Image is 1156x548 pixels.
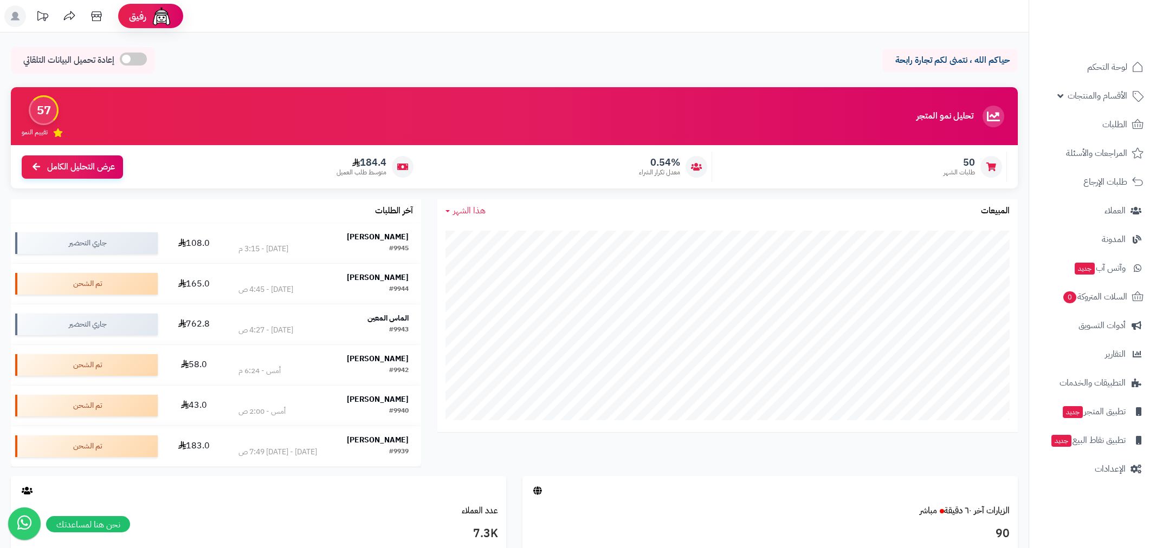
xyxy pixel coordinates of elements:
[162,223,225,263] td: 108.0
[1036,140,1149,166] a: المراجعات والأسئلة
[1062,289,1127,304] span: السلات المتروكة
[15,273,158,295] div: تم الشحن
[890,54,1010,67] p: حياكم الله ، نتمنى لكم تجارة رابحة
[151,5,172,27] img: ai-face.png
[1036,226,1149,252] a: المدونة
[347,434,409,446] strong: [PERSON_NAME]
[1051,435,1071,447] span: جديد
[1036,198,1149,224] a: العملاء
[19,525,498,543] h3: 7.3K
[22,128,48,137] span: تقييم النمو
[1036,370,1149,396] a: التطبيقات والخدمات
[1036,456,1149,482] a: الإعدادات
[1036,427,1149,453] a: تطبيق نقاط البيعجديد
[389,447,409,458] div: #9939
[389,244,409,255] div: #9945
[22,155,123,179] a: عرض التحليل الكامل
[1066,146,1127,161] span: المراجعات والأسئلة
[1087,60,1127,75] span: لوحة التحكم
[238,366,281,376] div: أمس - 6:24 م
[1036,169,1149,195] a: طلبات الإرجاع
[47,161,115,173] span: عرض التحليل الكامل
[238,447,317,458] div: [DATE] - [DATE] 7:49 ص
[920,504,937,517] small: مباشر
[1102,232,1126,247] span: المدونة
[15,232,158,254] div: جاري التحضير
[23,54,114,67] span: إعادة تحميل البيانات التلقائي
[981,206,1010,216] h3: المبيعات
[15,354,158,376] div: تم الشحن
[238,325,293,336] div: [DATE] - 4:27 ص
[367,312,409,324] strong: الماس المعين
[337,156,386,168] span: 184.4
[347,272,409,283] strong: [PERSON_NAME]
[389,366,409,376] div: #9942
[445,205,486,217] a: هذا الشهر
[1036,284,1149,310] a: السلات المتروكة0
[347,353,409,364] strong: [PERSON_NAME]
[1095,461,1126,477] span: الإعدادات
[162,386,225,426] td: 43.0
[1036,54,1149,80] a: لوحة التحكم
[1036,399,1149,425] a: تطبيق المتجرجديد
[238,244,288,255] div: [DATE] - 3:15 م
[1063,291,1076,303] span: 0
[1074,260,1126,276] span: وآتس آب
[1105,347,1126,362] span: التقارير
[639,156,680,168] span: 0.54%
[238,284,293,295] div: [DATE] - 4:45 ص
[15,314,158,335] div: جاري التحضير
[1036,341,1149,367] a: التقارير
[1060,375,1126,390] span: التطبيقات والخدمات
[389,325,409,336] div: #9943
[462,504,498,517] a: عدد العملاء
[1075,263,1095,275] span: جديد
[1036,255,1149,281] a: وآتس آبجديد
[1078,318,1126,333] span: أدوات التسويق
[15,435,158,457] div: تم الشحن
[1102,117,1127,132] span: الطلبات
[162,264,225,304] td: 165.0
[916,112,973,121] h3: تحليل نمو المتجر
[1068,88,1127,103] span: الأقسام والمنتجات
[1036,112,1149,138] a: الطلبات
[1063,406,1083,418] span: جديد
[639,168,680,177] span: معدل تكرار الشراء
[347,231,409,243] strong: [PERSON_NAME]
[944,168,975,177] span: طلبات الشهر
[1083,174,1127,190] span: طلبات الإرجاع
[1105,203,1126,218] span: العملاء
[920,504,1010,517] a: الزيارات آخر ٦٠ دقيقةمباشر
[162,345,225,385] td: 58.0
[162,304,225,344] td: 762.8
[531,525,1010,543] h3: 90
[29,5,56,30] a: تحديثات المنصة
[453,204,486,217] span: هذا الشهر
[15,395,158,416] div: تم الشحن
[389,284,409,295] div: #9944
[375,206,413,216] h3: آخر الطلبات
[1062,404,1126,419] span: تطبيق المتجر
[1036,312,1149,338] a: أدوات التسويق
[347,394,409,405] strong: [PERSON_NAME]
[129,10,146,23] span: رفيق
[337,168,386,177] span: متوسط طلب العميل
[389,406,409,417] div: #9940
[162,426,225,466] td: 183.0
[944,156,975,168] span: 50
[1050,433,1126,448] span: تطبيق نقاط البيع
[238,406,286,417] div: أمس - 2:00 ص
